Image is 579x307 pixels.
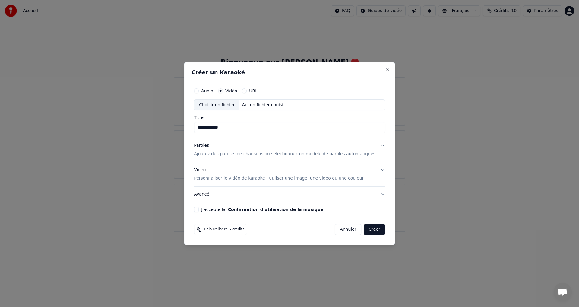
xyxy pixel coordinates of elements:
[201,207,323,212] label: J'accepte la
[225,89,237,93] label: Vidéo
[194,187,385,202] button: Avancé
[194,167,364,182] div: Vidéo
[194,162,385,187] button: VidéoPersonnaliser le vidéo de karaoké : utiliser une image, une vidéo ou une couleur
[249,89,258,93] label: URL
[194,143,209,149] div: Paroles
[194,151,375,157] p: Ajoutez des paroles de chansons ou sélectionnez un modèle de paroles automatiques
[228,207,324,212] button: J'accepte la
[240,102,286,108] div: Aucun fichier choisi
[364,224,385,235] button: Créer
[194,138,385,162] button: ParolesAjoutez des paroles de chansons ou sélectionnez un modèle de paroles automatiques
[191,70,388,75] h2: Créer un Karaoké
[335,224,361,235] button: Annuler
[204,227,244,232] span: Cela utilisera 5 crédits
[194,175,364,181] p: Personnaliser le vidéo de karaoké : utiliser une image, une vidéo ou une couleur
[194,116,385,120] label: Titre
[194,100,239,110] div: Choisir un fichier
[201,89,213,93] label: Audio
